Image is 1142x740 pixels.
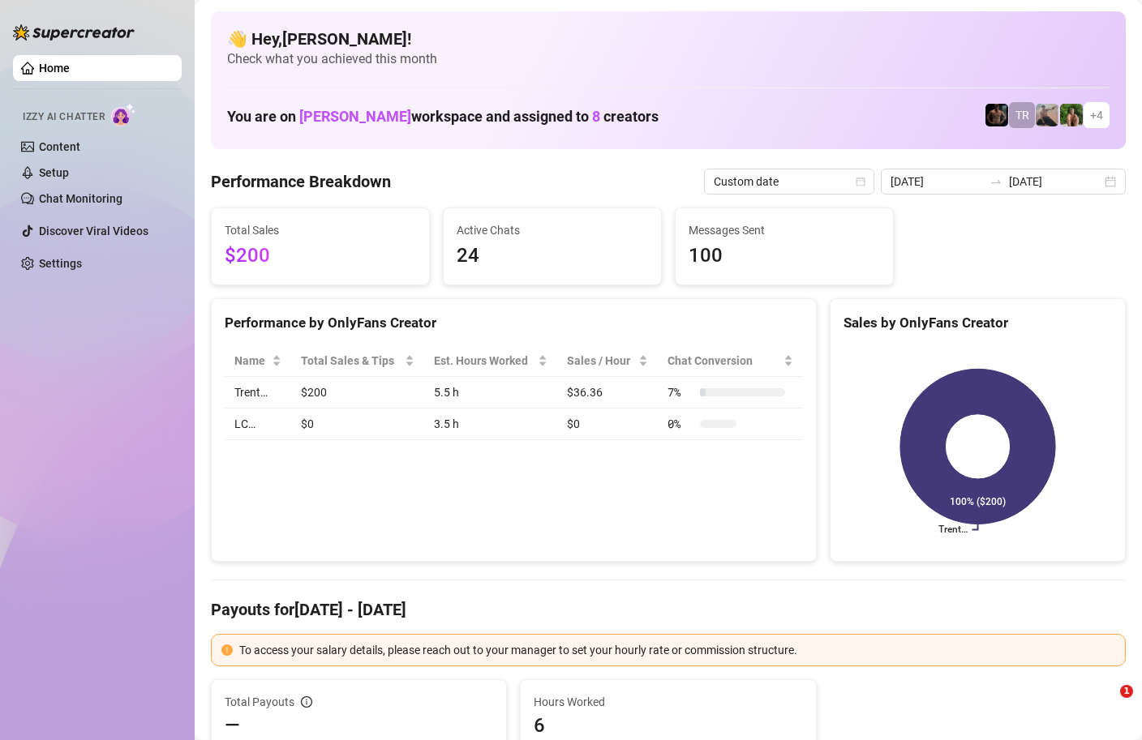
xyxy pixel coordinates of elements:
[938,524,967,536] text: Trent…
[891,173,983,190] input: Start date
[227,50,1110,68] span: Check what you achieved this month
[239,641,1115,659] div: To access your salary details, please reach out to your manager to set your hourly rate or commis...
[557,408,658,440] td: $0
[534,693,802,711] span: Hours Worked
[689,221,880,239] span: Messages Sent
[225,377,291,408] td: Trent…
[291,345,423,377] th: Total Sales & Tips
[111,103,136,126] img: AI Chatter
[1087,685,1126,724] iframe: Intercom live chat
[225,712,240,738] span: —
[592,108,600,125] span: 8
[856,177,865,186] span: calendar
[434,352,535,370] div: Est. Hours Worked
[424,408,557,440] td: 3.5 h
[225,221,416,239] span: Total Sales
[39,140,80,153] a: Content
[39,192,122,205] a: Chat Monitoring
[225,693,294,711] span: Total Payouts
[1060,104,1083,126] img: Nathaniel
[225,312,803,334] div: Performance by OnlyFans Creator
[39,225,148,237] a: Discover Viral Videos
[1015,106,1029,124] span: TR
[301,352,401,370] span: Total Sales & Tips
[301,696,312,708] span: info-circle
[668,383,693,401] span: 7 %
[227,108,659,126] h1: You are on workspace and assigned to creators
[985,104,1008,126] img: Trent
[457,221,648,239] span: Active Chats
[211,170,391,193] h4: Performance Breakdown
[1009,173,1101,190] input: End date
[225,345,291,377] th: Name
[39,257,82,270] a: Settings
[291,408,423,440] td: $0
[714,169,865,194] span: Custom date
[1036,104,1058,126] img: LC
[291,377,423,408] td: $200
[689,241,880,272] span: 100
[557,377,658,408] td: $36.36
[457,241,648,272] span: 24
[13,24,135,41] img: logo-BBDzfeDw.svg
[39,166,69,179] a: Setup
[39,62,70,75] a: Home
[225,241,416,272] span: $200
[225,408,291,440] td: LC…
[211,598,1126,621] h4: Payouts for [DATE] - [DATE]
[658,345,802,377] th: Chat Conversion
[234,352,268,370] span: Name
[557,345,658,377] th: Sales / Hour
[668,352,779,370] span: Chat Conversion
[23,109,105,125] span: Izzy AI Chatter
[844,312,1112,334] div: Sales by OnlyFans Creator
[534,712,802,738] span: 6
[227,28,1110,50] h4: 👋 Hey, [PERSON_NAME] !
[424,377,557,408] td: 5.5 h
[990,175,1002,188] span: swap-right
[221,644,233,656] span: exclamation-circle
[567,352,635,370] span: Sales / Hour
[1090,106,1103,124] span: + 4
[990,175,1002,188] span: to
[299,108,411,125] span: [PERSON_NAME]
[1120,685,1133,698] span: 1
[668,415,693,433] span: 0 %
